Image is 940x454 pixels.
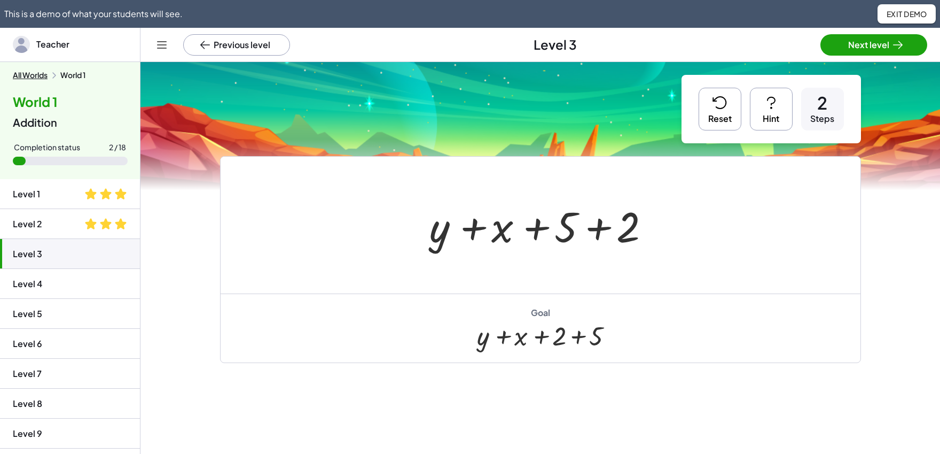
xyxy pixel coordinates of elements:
div: Level 3 [13,248,42,260]
div: Completion status [14,143,80,152]
span: Level 3 [534,36,577,54]
button: All Worlds [13,71,48,80]
div: 2 [817,94,827,111]
div: Steps [810,113,834,125]
div: Level 7 [13,367,42,380]
span: Teacher [36,38,127,51]
button: Hint [750,88,793,130]
div: Level 1 [13,188,40,201]
div: 2 / 18 [109,143,126,152]
div: Addition [13,115,127,130]
div: Goal [531,307,550,319]
div: Level 8 [13,397,42,410]
span: Exit Demo [886,9,927,19]
button: Exit Demo [878,4,936,24]
button: Next level [820,34,927,56]
h4: World 1 [13,93,127,111]
div: Level 4 [13,278,42,290]
div: Level 5 [13,307,42,320]
div: Level 9 [13,427,42,440]
div: World 1 [60,71,85,80]
div: Level 2 [13,218,42,230]
button: Reset [699,88,741,130]
button: Previous level [183,34,290,56]
div: Level 6 [13,337,42,350]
